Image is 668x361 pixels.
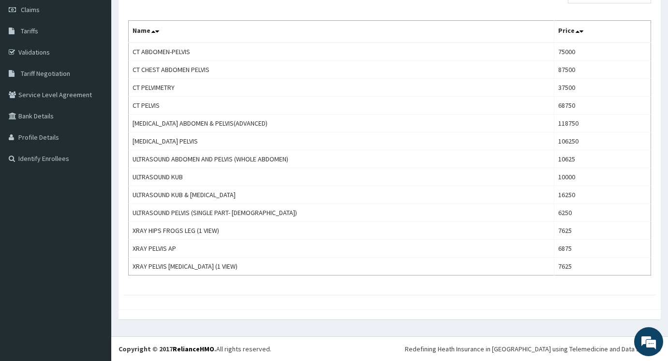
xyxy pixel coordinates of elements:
strong: Copyright © 2017 . [119,345,216,353]
td: 75000 [554,43,651,61]
span: Tariffs [21,27,38,35]
td: [MEDICAL_DATA] ABDOMEN & PELVIS(ADVANCED) [129,115,554,132]
div: Minimize live chat window [159,5,182,28]
span: Tariff Negotiation [21,69,70,78]
a: RelianceHMO [173,345,214,353]
td: ULTRASOUND KUB & [MEDICAL_DATA] [129,186,554,204]
span: We're online! [56,115,134,213]
div: Redefining Heath Insurance in [GEOGRAPHIC_DATA] using Telemedicine and Data Science! [405,344,661,354]
td: 68750 [554,97,651,115]
td: 118750 [554,115,651,132]
td: ULTRASOUND ABDOMEN AND PELVIS (WHOLE ABDOMEN) [129,150,554,168]
th: Name [129,21,554,43]
td: [MEDICAL_DATA] PELVIS [129,132,554,150]
td: CT ABDOMEN-PELVIS [129,43,554,61]
img: d_794563401_company_1708531726252_794563401 [18,48,39,72]
td: 6875 [554,240,651,258]
td: 87500 [554,61,651,79]
div: Chat with us now [50,54,163,67]
td: XRAY PELVIS AP [129,240,554,258]
td: ULTRASOUND KUB [129,168,554,186]
td: XRAY HIPS FROGS LEG (1 VIEW) [129,222,554,240]
td: 37500 [554,79,651,97]
td: CT PELVIMETRY [129,79,554,97]
td: 7625 [554,258,651,275]
td: 106250 [554,132,651,150]
td: CT PELVIS [129,97,554,115]
span: Claims [21,5,40,14]
td: ULTRASOUND PELVIS (SINGLE PART- [DEMOGRAPHIC_DATA]) [129,204,554,222]
th: Price [554,21,651,43]
td: 10000 [554,168,651,186]
td: CT CHEST ABDOMEN PELVIS [129,61,554,79]
td: 10625 [554,150,651,168]
td: XRAY PELVIS [MEDICAL_DATA] (1 VIEW) [129,258,554,275]
td: 16250 [554,186,651,204]
td: 7625 [554,222,651,240]
td: 6250 [554,204,651,222]
footer: All rights reserved. [111,336,668,361]
textarea: Type your message and hit 'Enter' [5,250,184,284]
